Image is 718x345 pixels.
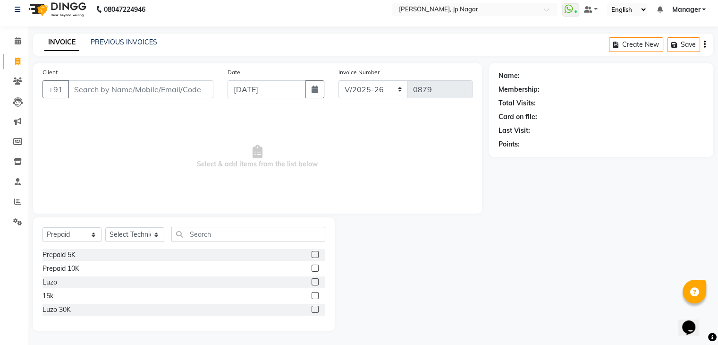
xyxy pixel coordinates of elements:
div: Total Visits: [498,98,536,108]
div: Name: [498,71,520,81]
div: Last Visit: [498,126,530,136]
iframe: chat widget [678,307,709,336]
label: Client [42,68,58,77]
div: 15k [42,291,53,301]
div: Prepaid 5K [42,250,76,260]
a: INVOICE [44,34,79,51]
div: Luzo [42,277,57,287]
div: Prepaid 10K [42,264,79,274]
input: Search [171,227,325,241]
div: Luzo 30K [42,305,71,315]
input: Search by Name/Mobile/Email/Code [68,80,213,98]
label: Invoice Number [338,68,380,77]
div: Points: [498,139,520,149]
a: PREVIOUS INVOICES [91,38,157,46]
span: Manager [672,5,700,15]
label: Date [228,68,240,77]
div: Membership: [498,85,540,95]
span: Select & add items from the list below [42,110,473,204]
div: Card on file: [498,112,537,122]
button: Save [667,37,700,52]
button: Create New [609,37,663,52]
button: +91 [42,80,69,98]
